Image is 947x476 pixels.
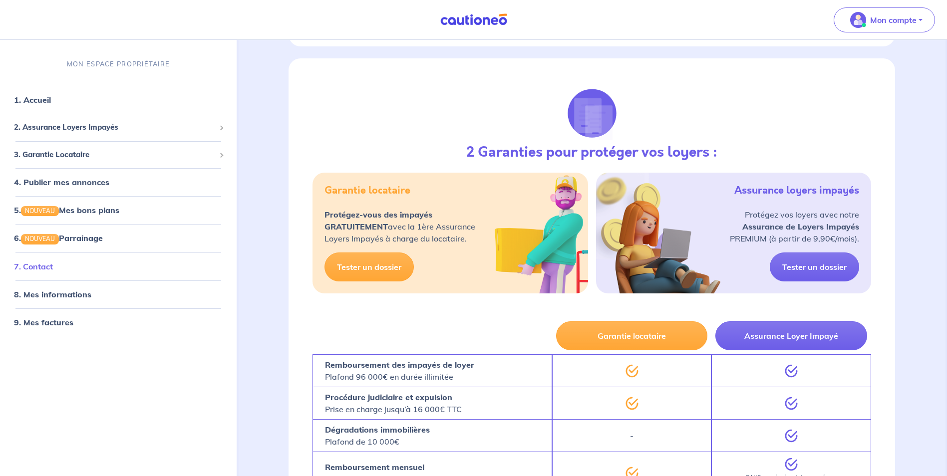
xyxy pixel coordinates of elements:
[466,144,717,161] h3: 2 Garanties pour protéger vos loyers :
[324,185,410,197] h5: Garantie locataire
[4,118,233,138] div: 2. Assurance Loyers Impayés
[14,178,109,188] a: 4. Publier mes annonces
[325,391,462,415] p: Prise en charge jusqu’à 16 000€ TTC
[67,59,170,69] p: MON ESPACE PROPRIÉTAIRE
[730,209,859,244] p: Protégez vos loyers avec notre PREMIUM (à partir de 9,90€/mois).
[14,149,215,161] span: 3. Garantie Locataire
[14,206,119,216] a: 5.NOUVEAUMes bons plans
[4,256,233,276] div: 7. Contact
[4,90,233,110] div: 1. Accueil
[552,419,712,452] div: -
[4,173,233,193] div: 4. Publier mes annonces
[556,321,708,350] button: Garantie locataire
[770,252,859,281] a: Tester un dossier
[14,261,53,271] a: 7. Contact
[325,425,430,435] strong: Dégradations immobilières
[325,392,452,402] strong: Procédure judiciaire et expulsion
[4,312,233,332] div: 9. Mes factures
[325,359,474,383] p: Plafond 96 000€ en durée illimitée
[324,210,432,232] strong: Protégez-vous des impayés GRATUITEMENT
[14,289,91,299] a: 8. Mes informations
[436,13,511,26] img: Cautioneo
[715,321,867,350] button: Assurance Loyer Impayé
[4,284,233,304] div: 8. Mes informations
[14,95,51,105] a: 1. Accueil
[4,145,233,165] div: 3. Garantie Locataire
[325,360,474,370] strong: Remboursement des impayés de loyer
[850,12,866,28] img: illu_account_valid_menu.svg
[14,234,103,243] a: 6.NOUVEAUParrainage
[324,209,475,244] p: avec la 1ère Assurance Loyers Impayés à charge du locataire.
[565,86,619,140] img: justif-loupe
[870,14,917,26] p: Mon compte
[14,122,215,134] span: 2. Assurance Loyers Impayés
[742,222,859,232] strong: Assurance de Loyers Impayés
[834,7,935,32] button: illu_account_valid_menu.svgMon compte
[324,252,414,281] a: Tester un dossier
[4,229,233,248] div: 6.NOUVEAUParrainage
[325,424,430,448] p: Plafond de 10 000€
[14,317,73,327] a: 9. Mes factures
[734,185,859,197] h5: Assurance loyers impayés
[4,201,233,221] div: 5.NOUVEAUMes bons plans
